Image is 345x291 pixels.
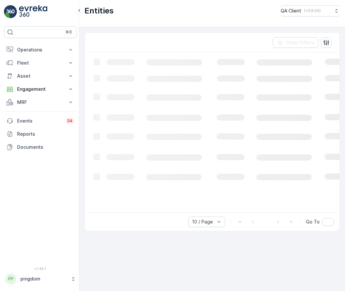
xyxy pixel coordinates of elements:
button: PPpingdom [4,272,77,286]
img: logo_light-DOdMpM7g.png [19,5,47,18]
p: Reports [17,131,74,137]
p: MRF [17,99,63,106]
span: v 1.48.1 [4,267,77,271]
button: Operations [4,43,77,56]
p: ( +03:00 ) [304,8,321,13]
img: logo [4,5,17,18]
p: Engagement [17,86,63,92]
button: Fleet [4,56,77,69]
p: QA Client [281,8,301,14]
button: Asset [4,69,77,83]
button: MRF [4,96,77,109]
p: Entities [84,6,114,16]
p: Asset [17,73,63,79]
p: Clear Filters [286,39,314,46]
button: Engagement [4,83,77,96]
button: QA Client(+03:00) [281,5,340,16]
a: Events34 [4,114,77,127]
p: Documents [17,144,74,150]
p: 34 [67,118,73,124]
div: PP [6,274,16,284]
p: pingdom [20,276,67,282]
p: Operations [17,47,63,53]
a: Documents [4,141,77,154]
a: Reports [4,127,77,141]
p: Fleet [17,60,63,66]
p: Events [17,118,62,124]
p: ⌘B [65,29,72,35]
span: Go To [306,219,320,225]
button: Clear Filters [273,37,318,48]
